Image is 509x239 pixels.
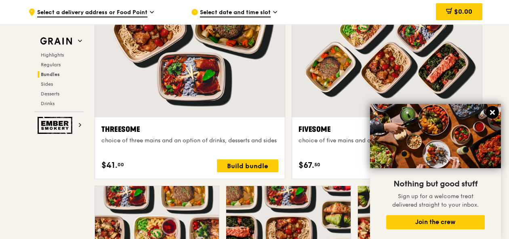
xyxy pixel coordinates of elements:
span: Desserts [41,91,59,97]
span: Select a delivery address or Food Point [37,8,147,17]
img: Grain web logo [38,34,75,49]
span: 00 [118,161,124,168]
span: $67. [299,159,314,171]
span: Sign up for a welcome treat delivered straight to your inbox. [392,193,479,208]
button: Close [486,106,499,119]
span: $41. [101,159,118,171]
div: Build bundle [217,159,278,172]
span: Highlights [41,52,64,58]
span: Drinks [41,101,55,106]
div: choice of five mains and an option of drinks, desserts and sides [299,137,475,145]
span: Select date and time slot [200,8,271,17]
span: 50 [314,161,320,168]
span: Nothing but good stuff [393,179,477,189]
img: DSC07876-Edit02-Large.jpeg [370,104,501,168]
span: Sides [41,81,53,87]
div: Fivesome [299,124,475,135]
span: Bundles [41,72,60,77]
img: Ember Smokery web logo [38,117,75,134]
div: Threesome [101,124,278,135]
span: $0.00 [454,8,472,15]
div: choice of three mains and an option of drinks, desserts and sides [101,137,278,145]
button: Join the crew [386,215,485,229]
span: Regulars [41,62,61,68]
